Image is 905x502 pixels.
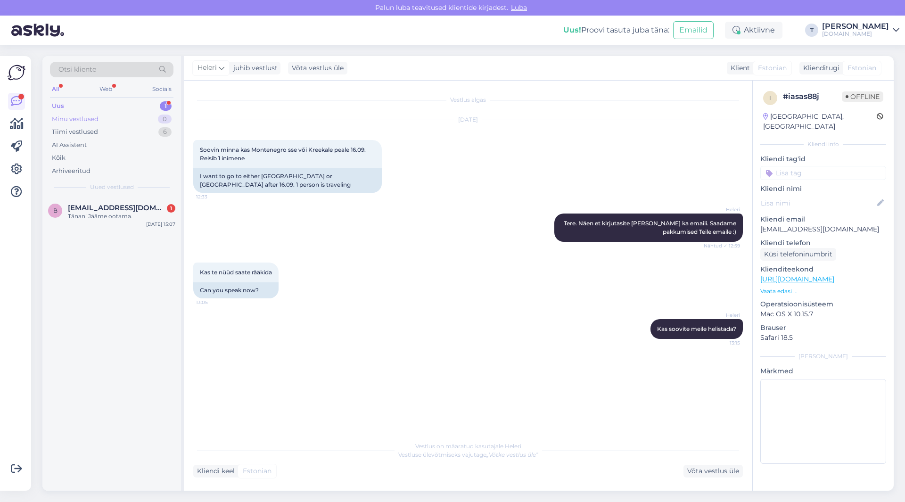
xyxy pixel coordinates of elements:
[673,21,714,39] button: Emailid
[196,299,231,306] span: 13:05
[783,91,842,102] div: # iasas88j
[52,166,90,176] div: Arhiveeritud
[705,206,740,213] span: Heleri
[508,3,530,12] span: Luba
[68,212,175,221] div: Tänan! Jääme ootama.
[98,83,114,95] div: Web
[760,275,834,283] a: [URL][DOMAIN_NAME]
[193,96,743,104] div: Vestlus algas
[167,204,175,213] div: 1
[415,443,521,450] span: Vestlus on määratud kasutajale Heleri
[657,325,736,332] span: Kas soovite meile helistada?
[197,63,217,73] span: Heleri
[842,91,883,102] span: Offline
[200,269,272,276] span: Kas te nüüd saate rääkida
[193,168,382,193] div: I want to go to either [GEOGRAPHIC_DATA] or [GEOGRAPHIC_DATA] after 16.09. 1 person is traveling
[705,339,740,346] span: 13:15
[760,140,886,148] div: Kliendi info
[193,466,235,476] div: Kliendi keel
[52,101,64,111] div: Uus
[683,465,743,477] div: Võta vestlus üle
[704,242,740,249] span: Nähtud ✓ 12:59
[760,352,886,361] div: [PERSON_NAME]
[288,62,347,74] div: Võta vestlus üle
[230,63,278,73] div: juhib vestlust
[799,63,839,73] div: Klienditugi
[193,282,279,298] div: Can you speak now?
[705,312,740,319] span: Heleri
[760,224,886,234] p: [EMAIL_ADDRESS][DOMAIN_NAME]
[760,333,886,343] p: Safari 18.5
[822,23,899,38] a: [PERSON_NAME][DOMAIN_NAME]
[763,112,877,132] div: [GEOGRAPHIC_DATA], [GEOGRAPHIC_DATA]
[160,101,172,111] div: 1
[727,63,750,73] div: Klient
[150,83,173,95] div: Socials
[822,30,889,38] div: [DOMAIN_NAME]
[486,451,538,458] i: „Võtke vestlus üle”
[52,153,66,163] div: Kõik
[243,466,271,476] span: Estonian
[563,25,581,34] b: Uus!
[52,115,99,124] div: Minu vestlused
[847,63,876,73] span: Estonian
[52,127,98,137] div: Tiimi vestlused
[50,83,61,95] div: All
[760,214,886,224] p: Kliendi email
[90,183,134,191] span: Uued vestlused
[760,248,836,261] div: Küsi telefoninumbrit
[52,140,87,150] div: AI Assistent
[760,299,886,309] p: Operatsioonisüsteem
[53,207,58,214] span: b
[146,221,175,228] div: [DATE] 15:07
[398,451,538,458] span: Vestluse ülevõtmiseks vajutage
[760,238,886,248] p: Kliendi telefon
[761,198,875,208] input: Lisa nimi
[760,264,886,274] p: Klienditeekond
[563,25,669,36] div: Proovi tasuta juba täna:
[760,287,886,296] p: Vaata edasi ...
[564,220,738,235] span: Tere. Näen et kirjutasite [PERSON_NAME] ka emaili. Saadame pakkumised Teile emaile :)
[760,323,886,333] p: Brauser
[758,63,787,73] span: Estonian
[760,154,886,164] p: Kliendi tag'id
[8,64,25,82] img: Askly Logo
[158,127,172,137] div: 6
[805,24,818,37] div: T
[822,23,889,30] div: [PERSON_NAME]
[725,22,782,39] div: Aktiivne
[196,193,231,200] span: 12:33
[58,65,96,74] span: Otsi kliente
[760,366,886,376] p: Märkmed
[68,204,166,212] span: berit.viickberg@gmail.com
[158,115,172,124] div: 0
[200,146,367,162] span: Soovin minna kas Montenegro sse või Kreekale peale 16.09. Reisib 1 inimene
[769,94,771,101] span: i
[760,309,886,319] p: Mac OS X 10.15.7
[760,184,886,194] p: Kliendi nimi
[760,166,886,180] input: Lisa tag
[193,115,743,124] div: [DATE]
